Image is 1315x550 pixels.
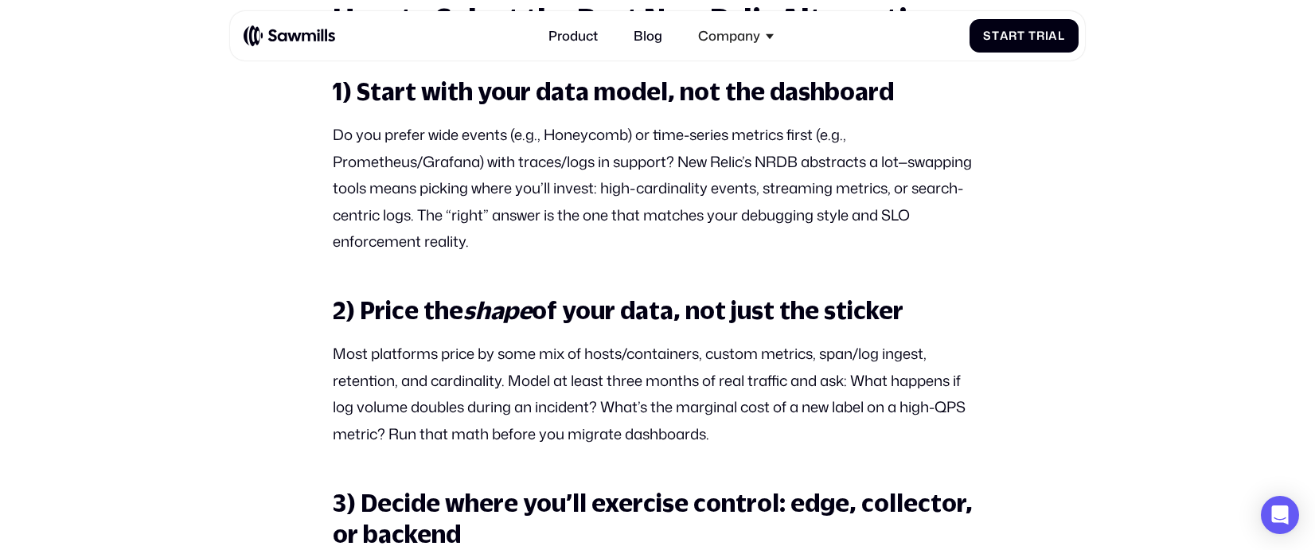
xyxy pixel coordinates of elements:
[1017,29,1025,42] span: t
[1028,29,1036,42] span: T
[624,18,673,54] a: Blog
[333,122,982,255] p: Do you prefer wide events (e.g., Honeycomb) or time-series metrics first (e.g., Prometheus/Grafan...
[1000,29,1009,42] span: a
[970,19,1078,53] a: StartTrial
[992,29,1000,42] span: t
[1036,29,1045,42] span: r
[689,18,783,54] div: Company
[333,77,894,105] strong: 1) Start with your data model, not the dashboard
[983,29,992,42] span: S
[1261,496,1299,534] div: Open Intercom Messenger
[333,296,903,324] strong: 2) Price the of your data, not just the sticker
[698,28,760,44] div: Company
[1045,29,1049,42] span: i
[463,296,532,324] em: shape
[333,341,982,447] p: Most platforms price by some mix of hosts/containers, custom metrics, span/log ingest, retention,...
[1048,29,1058,42] span: a
[333,489,973,548] strong: 3) Decide where you’ll exercise control: edge, collector, or backend
[538,18,607,54] a: Product
[333,2,938,37] strong: How to Select the Best New Relic Alternative
[1009,29,1017,42] span: r
[1058,29,1065,42] span: l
